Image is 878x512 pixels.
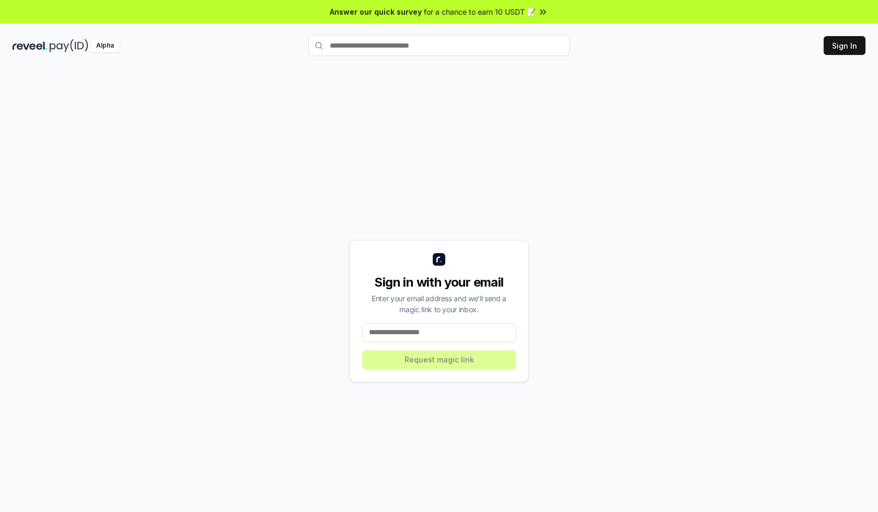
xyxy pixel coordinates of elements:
[330,6,422,17] span: Answer our quick survey
[824,36,865,55] button: Sign In
[13,39,48,52] img: reveel_dark
[424,6,536,17] span: for a chance to earn 10 USDT 📝
[90,39,120,52] div: Alpha
[362,274,516,291] div: Sign in with your email
[362,293,516,315] div: Enter your email address and we’ll send a magic link to your inbox.
[433,253,445,266] img: logo_small
[50,39,88,52] img: pay_id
